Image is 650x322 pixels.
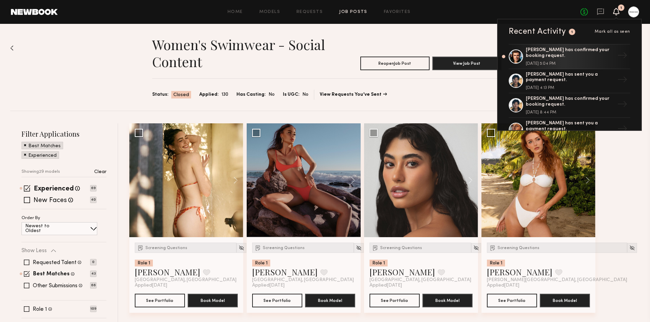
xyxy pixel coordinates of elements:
[356,245,362,251] img: Unhide Model
[21,170,60,174] p: Showing 29 models
[33,307,47,312] label: Role 1
[370,260,388,266] div: Role 1
[370,283,473,288] div: Applied [DATE]
[509,93,630,118] a: [PERSON_NAME] has confirmed your booking request.[DATE] 8:44 PM→
[90,282,97,289] p: 66
[302,91,308,98] span: No
[615,96,630,114] div: →
[615,48,630,65] div: →
[370,277,471,283] span: [GEOGRAPHIC_DATA], [GEOGRAPHIC_DATA]
[509,28,566,36] div: Recent Activity
[526,110,615,114] div: [DATE] 8:44 PM
[629,245,635,251] img: Unhide Model
[152,91,169,98] span: Status:
[21,248,47,254] p: Show Less
[221,91,228,98] span: 130
[252,277,354,283] span: [GEOGRAPHIC_DATA], [GEOGRAPHIC_DATA]
[90,197,97,203] p: 40
[263,246,305,250] span: Screening Questions
[487,277,627,283] span: [PERSON_NAME][GEOGRAPHIC_DATA], [GEOGRAPHIC_DATA]
[90,185,97,191] p: 69
[497,246,539,250] span: Screening Questions
[28,144,61,149] p: Best Matches
[372,244,379,251] img: Submission Icon
[28,153,57,158] p: Experienced
[509,69,630,94] a: [PERSON_NAME] has sent you a payment request.[DATE] 4:13 PM→
[135,283,238,288] div: Applied [DATE]
[145,246,187,250] span: Screening Questions
[526,121,615,132] div: [PERSON_NAME] has sent you a payment request.
[297,10,323,14] a: Requests
[259,10,280,14] a: Models
[252,283,355,288] div: Applied [DATE]
[188,297,238,303] a: Book Model
[135,266,200,277] a: [PERSON_NAME]
[199,91,219,98] span: Applied:
[615,121,630,139] div: →
[509,44,630,69] a: [PERSON_NAME] has confirmed your booking request.[DATE] 5:04 PM→
[21,216,40,220] p: Order By
[33,283,77,289] label: Other Submissions
[236,91,266,98] span: Has Casting:
[540,297,590,303] a: Book Model
[269,91,275,98] span: No
[173,92,189,98] span: Closed
[188,294,238,307] button: Book Model
[473,245,479,251] img: Unhide Model
[526,47,615,59] div: [PERSON_NAME] has confirmed your booking request.
[595,30,630,34] span: Mark all as seen
[422,297,473,303] a: Book Model
[384,10,411,14] a: Favorites
[94,170,106,174] p: Clear
[620,6,622,10] div: 1
[489,244,496,251] img: Submission Icon
[21,129,106,138] h2: Filter Applications
[487,283,590,288] div: Applied [DATE]
[370,266,435,277] a: [PERSON_NAME]
[571,30,573,34] div: 1
[239,245,244,251] img: Unhide Model
[252,260,270,266] div: Role 1
[422,294,473,307] button: Book Model
[360,57,430,70] button: ReopenJob Post
[25,224,66,233] p: Newest to Oldest
[487,260,505,266] div: Role 1
[526,86,615,90] div: [DATE] 4:13 PM
[255,244,261,251] img: Submission Icon
[432,57,502,70] button: View Job Post
[320,92,387,97] a: View Requests You’ve Sent
[135,260,153,266] div: Role 1
[228,10,243,14] a: Home
[90,306,97,312] p: 109
[339,10,367,14] a: Job Posts
[526,96,615,108] div: [PERSON_NAME] has confirmed your booking request.
[33,272,70,277] label: Best Matches
[487,294,537,307] button: See Portfolio
[487,266,552,277] a: [PERSON_NAME]
[540,294,590,307] button: Book Model
[526,62,615,66] div: [DATE] 5:04 PM
[509,118,630,142] a: [PERSON_NAME] has sent you a payment request.→
[252,294,302,307] button: See Portfolio
[152,36,327,70] h1: Women's Swimwear - Social Content
[90,259,97,265] p: 0
[90,271,97,277] p: 43
[33,260,76,265] label: Requested Talent
[305,294,355,307] button: Book Model
[33,197,67,204] label: New Faces
[135,277,236,283] span: [GEOGRAPHIC_DATA], [GEOGRAPHIC_DATA]
[10,45,14,51] img: Back to previous page
[370,294,420,307] button: See Portfolio
[34,186,74,193] label: Experienced
[252,266,318,277] a: [PERSON_NAME]
[283,91,300,98] span: Is UGC:
[615,72,630,90] div: →
[380,246,422,250] span: Screening Questions
[137,244,144,251] img: Submission Icon
[135,294,185,307] button: See Portfolio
